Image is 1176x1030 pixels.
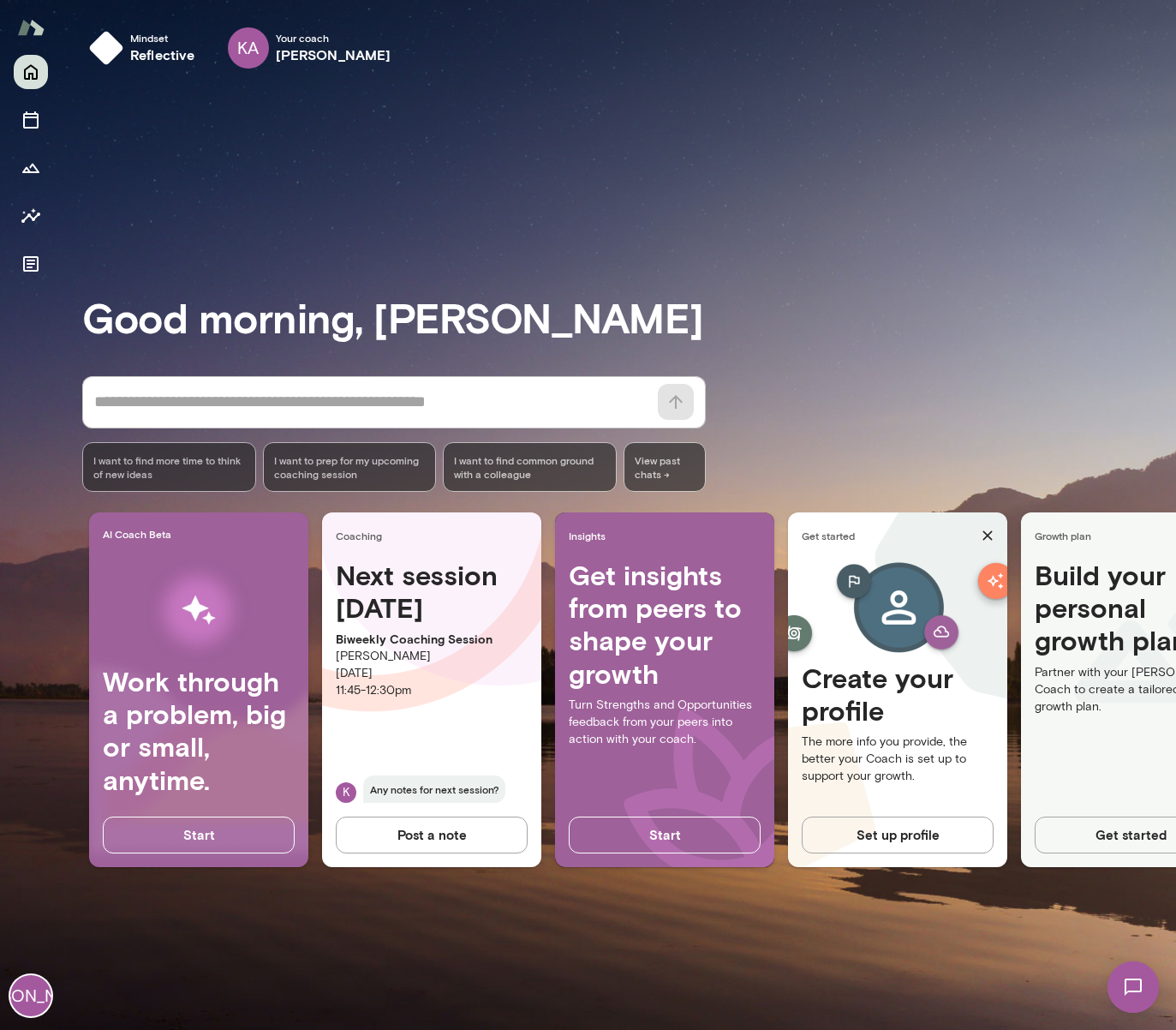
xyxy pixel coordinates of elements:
[228,27,269,69] div: KA
[336,782,356,803] div: K
[89,31,123,65] img: mindset
[103,817,295,853] button: Start
[130,31,195,45] span: Mindset
[336,817,528,853] button: Post a note
[336,648,528,665] p: [PERSON_NAME]
[336,682,528,699] p: 11:45 - 12:30pm
[103,665,295,797] h4: Work through a problem, big or small, anytime.
[336,529,534,542] span: Coaching
[569,529,767,542] span: Insights
[336,559,528,625] h4: Next session [DATE]
[809,559,987,662] img: Create profile
[216,21,403,75] div: KAYour coach[PERSON_NAME]
[624,442,706,492] span: View past chats ->
[569,697,761,748] p: Turn Strengths and Opportunities feedback from your peers into action with your coach.
[10,975,51,1016] div: [PERSON_NAME]
[14,103,48,137] button: Sessions
[802,529,975,542] span: Get started
[276,31,391,45] span: Your coach
[802,662,994,728] h4: Create your profile
[82,21,209,75] button: Mindsetreflective
[802,817,994,853] button: Set up profile
[454,453,606,481] span: I want to find common ground with a colleague
[802,734,994,785] p: The more info you provide, the better your Coach is set up to support your growth.
[82,442,256,492] div: I want to find more time to think of new ideas
[14,55,48,89] button: Home
[17,11,45,44] img: Mento
[443,442,617,492] div: I want to find common ground with a colleague
[336,631,528,648] p: Biweekly Coaching Session
[274,453,426,481] span: I want to prep for my upcoming coaching session
[276,45,391,65] h6: [PERSON_NAME]
[14,151,48,185] button: Growth Plan
[569,559,761,691] h4: Get insights from peers to shape your growth
[336,665,528,682] p: [DATE]
[363,775,505,803] span: Any notes for next session?
[93,453,245,481] span: I want to find more time to think of new ideas
[14,247,48,281] button: Documents
[82,293,1176,341] h3: Good morning, [PERSON_NAME]
[122,556,275,665] img: AI Workflows
[103,527,301,541] span: AI Coach Beta
[263,442,437,492] div: I want to prep for my upcoming coaching session
[130,45,195,65] h6: reflective
[569,817,761,853] button: Start
[14,199,48,233] button: Insights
